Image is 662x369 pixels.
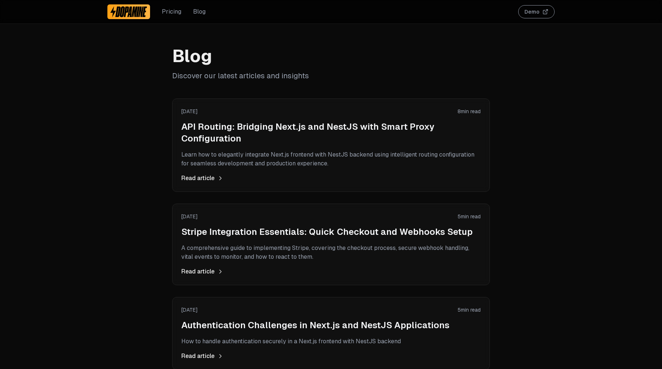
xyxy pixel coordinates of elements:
[181,226,481,238] h2: Stripe Integration Essentials: Quick Checkout and Webhooks Setup
[458,306,481,314] div: 5 min read
[193,7,206,16] a: Blog
[181,337,481,346] p: How to handle authentication securely in a Next.js frontend with NestJS backend
[110,6,147,18] img: Dopamine
[181,121,481,144] h2: API Routing: Bridging Next.js and NestJS with Smart Proxy Configuration
[181,108,481,183] a: [DATE]8min readAPI Routing: Bridging Next.js and NestJS with Smart Proxy ConfigurationLearn how t...
[458,108,481,115] div: 8 min read
[107,4,150,19] a: Dopamine
[181,213,197,220] div: [DATE]
[172,47,490,65] h1: Blog
[181,244,481,261] p: A comprehensive guide to implementing Stripe, covering the checkout process, secure webhook handl...
[162,7,181,16] a: Pricing
[181,306,481,361] a: [DATE]5min readAuthentication Challenges in Next.js and NestJS ApplicationsHow to handle authenti...
[181,174,481,183] div: Read article
[458,213,481,220] div: 5 min read
[181,213,481,276] a: [DATE]5min readStripe Integration Essentials: Quick Checkout and Webhooks SetupA comprehensive gu...
[181,319,481,331] h2: Authentication Challenges in Next.js and NestJS Applications
[172,71,490,81] p: Discover our latest articles and insights
[181,150,481,168] p: Learn how to elegantly integrate Next.js frontend with NestJS backend using intelligent routing c...
[181,306,197,314] div: [DATE]
[181,108,197,115] div: [DATE]
[518,5,555,18] button: Demo
[181,352,481,361] div: Read article
[181,267,481,276] div: Read article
